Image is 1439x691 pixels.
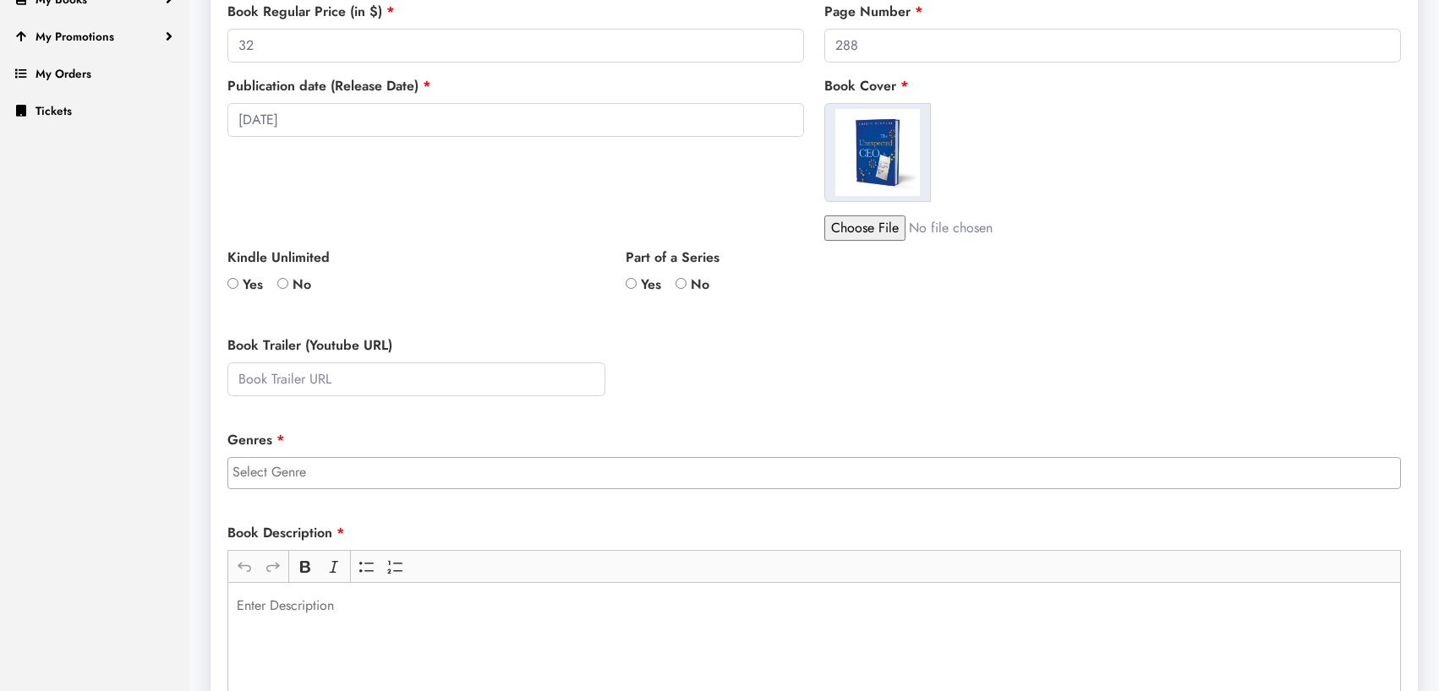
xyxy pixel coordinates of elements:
input: Book Trailer URL [227,362,605,396]
input: Book Release Date [227,103,804,137]
label: Book Description [227,523,344,543]
label: Book Cover [824,76,908,96]
input: No [277,278,288,289]
label: No [676,275,709,295]
label: Publication date (Release Date) [227,76,430,96]
label: Yes [227,275,263,295]
label: Yes [626,275,661,295]
span: Tickets [36,102,72,119]
label: Genres [227,430,284,450]
span: My Orders [36,65,91,82]
div: Editor toolbar [227,550,1401,583]
input: Yes [626,278,637,289]
label: Book Regular Price (in $) [227,2,394,22]
input: No [676,278,687,289]
input: Select Genre [233,462,1404,482]
input: Yes [227,278,238,289]
label: Part of a Series [626,248,1004,268]
label: Kindle Unlimited [227,248,605,268]
label: Page Number [824,2,922,22]
label: Book Trailer (Youtube URL) [227,335,392,356]
span: My Promotions [36,28,114,45]
input: Page Number [824,29,1401,63]
img: 9k= [835,109,920,196]
input: Book Price [227,29,804,63]
label: No [277,275,311,295]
